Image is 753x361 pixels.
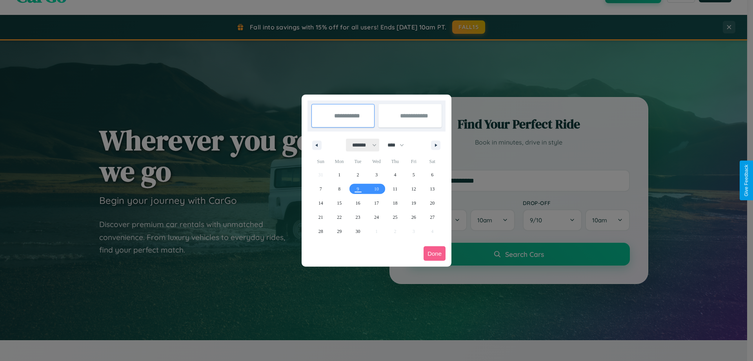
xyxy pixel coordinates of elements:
[349,182,367,196] button: 9
[318,210,323,224] span: 21
[413,168,415,182] span: 5
[356,196,360,210] span: 16
[338,182,340,196] span: 8
[330,182,348,196] button: 8
[375,168,378,182] span: 3
[374,182,379,196] span: 10
[337,224,342,238] span: 29
[411,196,416,210] span: 19
[394,168,396,182] span: 4
[404,210,423,224] button: 26
[386,168,404,182] button: 4
[330,196,348,210] button: 15
[311,196,330,210] button: 14
[411,182,416,196] span: 12
[411,210,416,224] span: 26
[330,224,348,238] button: 29
[311,224,330,238] button: 28
[430,196,435,210] span: 20
[423,168,442,182] button: 6
[386,210,404,224] button: 25
[404,155,423,168] span: Fri
[349,168,367,182] button: 2
[404,182,423,196] button: 12
[337,196,342,210] span: 15
[357,182,359,196] span: 9
[349,196,367,210] button: 16
[404,196,423,210] button: 19
[330,210,348,224] button: 22
[330,168,348,182] button: 1
[393,196,397,210] span: 18
[393,182,398,196] span: 11
[423,155,442,168] span: Sat
[337,210,342,224] span: 22
[357,168,359,182] span: 2
[367,210,386,224] button: 24
[311,155,330,168] span: Sun
[374,210,379,224] span: 24
[386,196,404,210] button: 18
[424,246,446,261] button: Done
[386,182,404,196] button: 11
[356,210,360,224] span: 23
[404,168,423,182] button: 5
[423,182,442,196] button: 13
[330,155,348,168] span: Mon
[367,168,386,182] button: 3
[393,210,397,224] span: 25
[311,210,330,224] button: 21
[744,165,749,196] div: Give Feedback
[374,196,379,210] span: 17
[367,196,386,210] button: 17
[423,210,442,224] button: 27
[386,155,404,168] span: Thu
[318,196,323,210] span: 14
[349,224,367,238] button: 30
[430,210,435,224] span: 27
[349,210,367,224] button: 23
[367,155,386,168] span: Wed
[318,224,323,238] span: 28
[320,182,322,196] span: 7
[430,182,435,196] span: 13
[349,155,367,168] span: Tue
[338,168,340,182] span: 1
[423,196,442,210] button: 20
[311,182,330,196] button: 7
[356,224,360,238] span: 30
[431,168,433,182] span: 6
[367,182,386,196] button: 10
